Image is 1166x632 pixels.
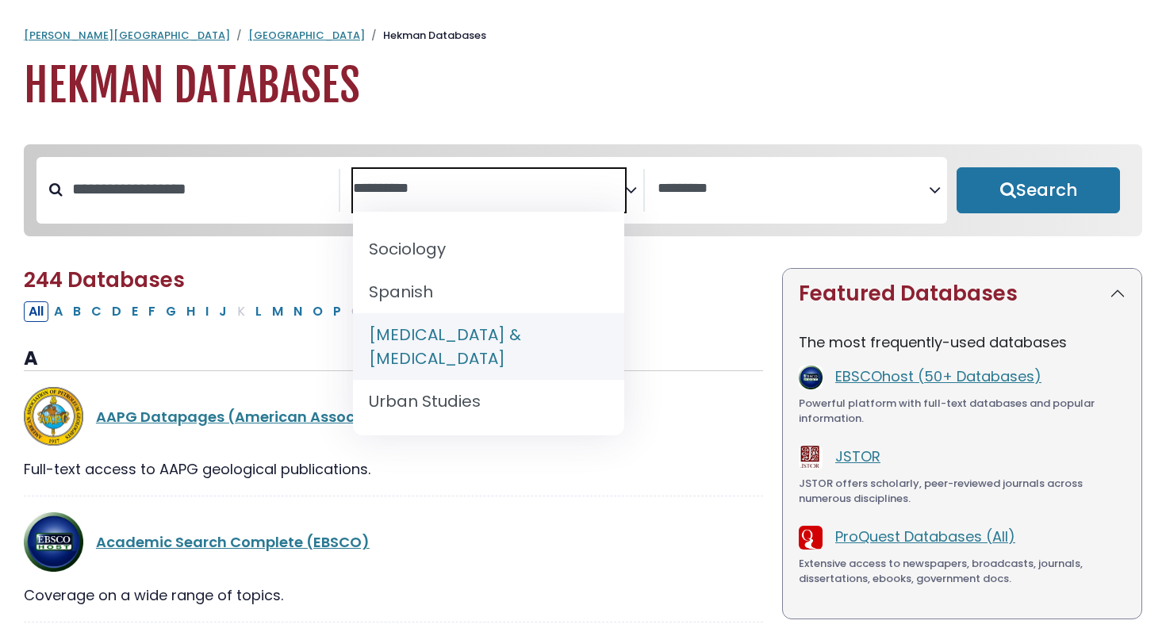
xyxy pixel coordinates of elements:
div: JSTOR offers scholarly, peer-reviewed journals across numerous disciplines. [799,476,1126,507]
span: 244 Databases [24,266,185,294]
button: Filter Results L [251,301,267,322]
a: ProQuest Databases (All) [835,527,1015,546]
a: EBSCOhost (50+ Databases) [835,366,1041,386]
nav: Search filters [24,144,1142,236]
li: Urban Studies [353,380,624,423]
div: Powerful platform with full-text databases and popular information. [799,396,1126,427]
button: All [24,301,48,322]
button: Filter Results P [328,301,346,322]
button: Filter Results J [214,301,232,322]
div: Full-text access to AAPG geological publications. [24,458,763,480]
a: [PERSON_NAME][GEOGRAPHIC_DATA] [24,28,230,43]
a: AAPG Datapages (American Association of Petroleum Geologists) [96,407,587,427]
button: Filter Results F [144,301,160,322]
a: Academic Search Complete (EBSCO) [96,532,370,552]
button: Filter Results A [49,301,67,322]
button: Filter Results H [182,301,200,322]
button: Filter Results C [86,301,106,322]
div: Coverage on a wide range of topics. [24,584,763,606]
button: Filter Results D [107,301,126,322]
p: The most frequently-used databases [799,331,1126,353]
textarea: Search [353,181,624,197]
li: Hekman Databases [365,28,486,44]
li: [MEDICAL_DATA] & [MEDICAL_DATA] [353,313,624,380]
a: [GEOGRAPHIC_DATA] [248,28,365,43]
div: Extensive access to newspapers, broadcasts, journals, dissertations, ebooks, government docs. [799,556,1126,587]
button: Filter Results I [201,301,213,322]
button: Submit for Search Results [957,167,1120,213]
button: Filter Results N [289,301,307,322]
h3: A [24,347,763,371]
button: Filter Results O [308,301,328,322]
button: Filter Results M [267,301,288,322]
h1: Hekman Databases [24,59,1142,113]
li: Spanish [353,270,624,313]
button: Filter Results G [161,301,181,322]
li: Sociology [353,228,624,270]
button: Featured Databases [783,269,1141,319]
a: JSTOR [835,446,880,466]
input: Search database by title or keyword [63,176,339,202]
textarea: Search [658,181,929,197]
nav: breadcrumb [24,28,1142,44]
div: Alpha-list to filter by first letter of database name [24,301,559,320]
button: Filter Results E [127,301,143,322]
button: Filter Results B [68,301,86,322]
